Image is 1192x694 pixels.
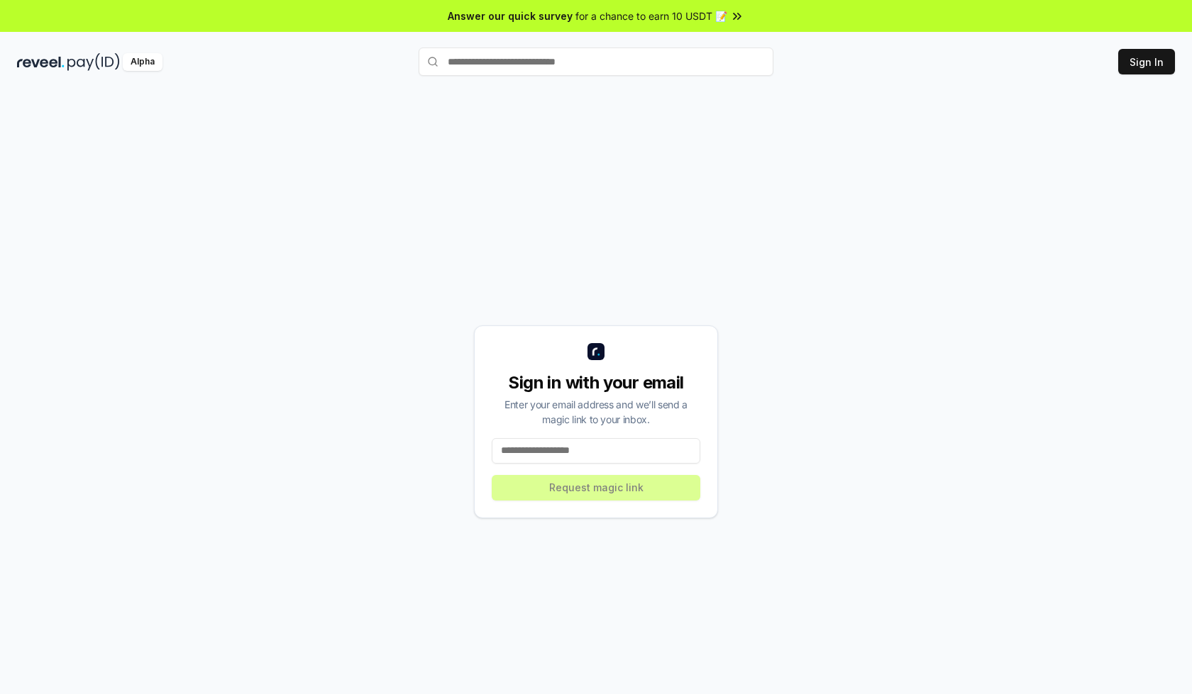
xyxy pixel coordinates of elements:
[492,397,700,427] div: Enter your email address and we’ll send a magic link to your inbox.
[448,9,573,23] span: Answer our quick survey
[67,53,120,71] img: pay_id
[1118,49,1175,74] button: Sign In
[587,343,605,360] img: logo_small
[17,53,65,71] img: reveel_dark
[492,371,700,394] div: Sign in with your email
[123,53,162,71] div: Alpha
[575,9,727,23] span: for a chance to earn 10 USDT 📝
